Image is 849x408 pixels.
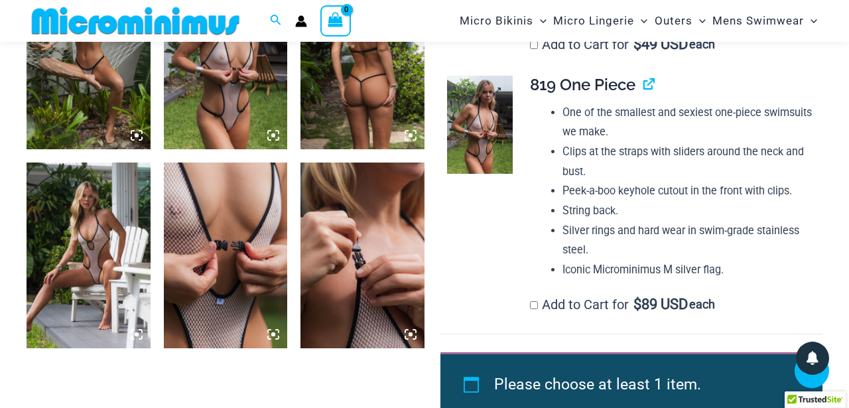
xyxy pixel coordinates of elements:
[530,301,538,309] input: Add to Cart for$89 USD each
[689,38,715,51] span: each
[709,4,820,38] a: Mens SwimwearMenu ToggleMenu Toggle
[633,38,688,51] span: 49 USD
[27,6,245,36] img: MM SHOP LOGO FLAT
[530,75,635,94] span: 819 One Piece
[460,4,533,38] span: Micro Bikinis
[530,297,715,312] label: Add to Cart for
[300,163,424,348] img: Trade Winds Ivory/Ink 819 One Piece
[562,103,812,142] li: One of the smallest and sexiest one-piece swimsuits we make.
[295,15,307,27] a: Account icon link
[633,296,641,312] span: $
[533,4,547,38] span: Menu Toggle
[164,163,288,348] img: Trade Winds Ivory/Ink 819 One Piece
[634,4,647,38] span: Menu Toggle
[447,76,513,174] img: Trade Winds Ivory/Ink 819 One Piece
[712,4,804,38] span: Mens Swimwear
[651,4,709,38] a: OutersMenu ToggleMenu Toggle
[655,4,692,38] span: Outers
[456,4,550,38] a: Micro BikinisMenu ToggleMenu Toggle
[562,181,812,201] li: Peek-a-boo keyhole cutout in the front with clips.
[633,298,688,311] span: 89 USD
[550,4,651,38] a: Micro LingerieMenu ToggleMenu Toggle
[320,5,351,36] a: View Shopping Cart, empty
[494,370,793,400] li: Please choose at least 1 item.
[562,201,812,221] li: String back.
[270,13,282,29] a: Search icon link
[562,221,812,260] li: Silver rings and hard wear in swim-grade stainless steel.
[454,2,822,40] nav: Site Navigation
[562,142,812,181] li: Clips at the straps with sliders around the neck and bust.
[633,36,641,52] span: $
[804,4,817,38] span: Menu Toggle
[692,4,706,38] span: Menu Toggle
[27,163,151,348] img: Trade Winds Ivory/Ink 819 One Piece
[553,4,634,38] span: Micro Lingerie
[530,41,538,49] input: Add to Cart for$49 USD each
[689,298,715,311] span: each
[530,36,715,52] label: Add to Cart for
[562,260,812,280] li: Iconic Microminimus M silver flag.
